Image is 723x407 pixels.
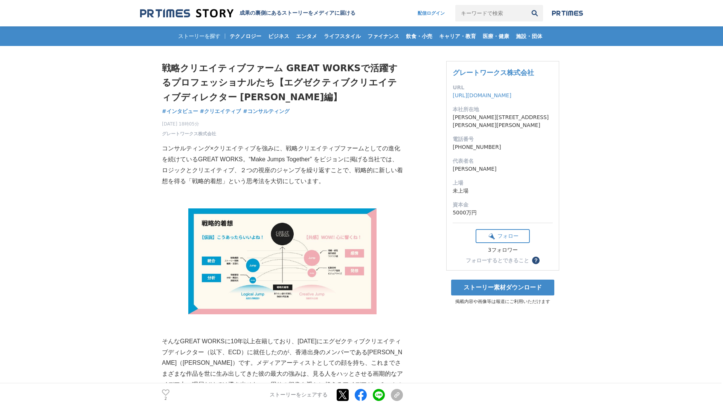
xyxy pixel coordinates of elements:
span: [DATE] 18時05分 [162,121,216,127]
span: ビジネス [265,33,292,40]
a: キャリア・教育 [436,26,479,46]
span: テクノロジー [227,33,264,40]
p: コンサルティング×クリエイティブを強みに、戦略クリエイティブファームとしての進化を続けているGREAT WORKS。“Make Jumps Together” をビジョンに掲げる当社では、ロジッ... [162,143,403,187]
span: ライフスタイル [321,33,364,40]
dd: [PERSON_NAME][STREET_ADDRESS][PERSON_NAME][PERSON_NAME] [453,113,553,129]
span: ファイナンス [365,33,402,40]
span: #インタビュー [162,108,198,115]
span: エンタメ [293,33,320,40]
button: 検索 [526,5,543,21]
a: [URL][DOMAIN_NAME] [453,92,511,98]
a: #コンサルティング [243,107,290,115]
a: 成果の裏側にあるストーリーをメディアに届ける 成果の裏側にあるストーリーをメディアに届ける [140,8,355,18]
a: グレートワークス株式会社 [453,69,534,77]
h2: 成果の裏側にあるストーリーをメディアに届ける [239,10,355,17]
a: ファイナンス [365,26,402,46]
dd: 5000万円 [453,209,553,217]
p: そんなGREAT WORKSに10年以上在籍しており、[DATE]にエグゼクティブクリエイティブディレクター（以下、ECD）に就任したのが、香港出身のメンバーである[PERSON_NAME]（[... [162,336,403,401]
a: 医療・健康 [480,26,512,46]
a: ビジネス [265,26,292,46]
a: 施設・団体 [513,26,545,46]
input: キーワードで検索 [455,5,526,21]
a: 配信ログイン [410,5,452,21]
span: ？ [533,258,538,263]
button: ？ [532,257,540,264]
div: フォローするとできること [466,258,529,263]
div: 3フォロワー [476,247,530,254]
dt: URL [453,84,553,92]
span: 医療・健康 [480,33,512,40]
img: prtimes [552,10,583,16]
p: ストーリーをシェアする [270,392,328,399]
dt: 資本金 [453,201,553,209]
span: 飲食・小売 [403,33,435,40]
a: ストーリー素材ダウンロード [451,280,554,295]
img: 成果の裏側にあるストーリーをメディアに届ける [140,8,233,18]
h1: 戦略クリエイティブファーム GREAT WORKSで活躍するプロフェッショナルたち【エグゼクティブクリエイティブディレクター [PERSON_NAME]編】 [162,61,403,104]
dt: 本社所在地 [453,106,553,113]
span: #コンサルティング [243,108,290,115]
span: キャリア・教育 [436,33,479,40]
img: thumbnail_57fed880-a32c-11f0-801e-314050398cb6.png [188,208,377,314]
a: 飲食・小売 [403,26,435,46]
button: フォロー [476,229,530,243]
p: 掲載内容や画像等は報道にご利用いただけます [446,298,559,305]
p: 2 [162,397,169,401]
dd: [PHONE_NUMBER] [453,143,553,151]
dd: 未上場 [453,187,553,195]
dt: 電話番号 [453,135,553,143]
a: エンタメ [293,26,320,46]
a: グレートワークス株式会社 [162,130,216,137]
a: テクノロジー [227,26,264,46]
dt: 代表者名 [453,157,553,165]
a: ライフスタイル [321,26,364,46]
a: #クリエイティブ [200,107,241,115]
dd: [PERSON_NAME] [453,165,553,173]
a: #インタビュー [162,107,198,115]
dt: 上場 [453,179,553,187]
span: #クリエイティブ [200,108,241,115]
span: 施設・団体 [513,33,545,40]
